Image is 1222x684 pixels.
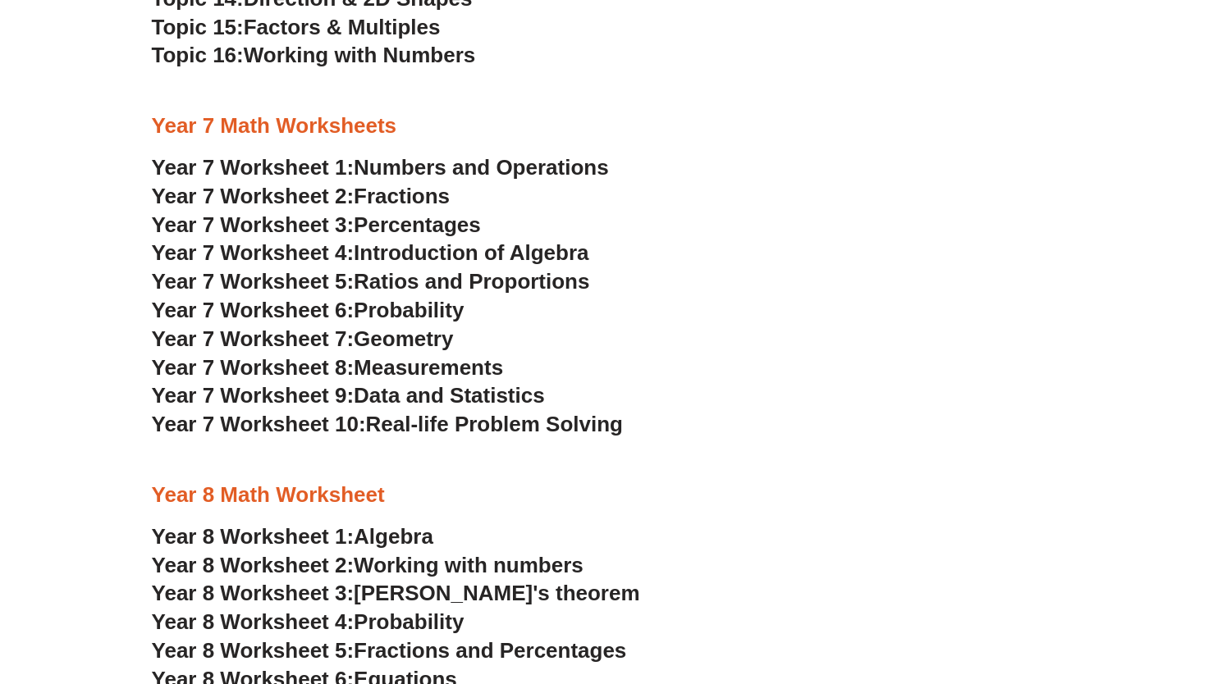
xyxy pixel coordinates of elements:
[244,43,475,67] span: Working with Numbers
[152,524,433,549] a: Year 8 Worksheet 1:Algebra
[354,609,464,634] span: Probability
[354,581,639,605] span: [PERSON_NAME]'s theorem
[152,355,503,380] a: Year 7 Worksheet 8:Measurements
[152,553,355,577] span: Year 8 Worksheet 2:
[152,184,355,208] span: Year 7 Worksheet 2:
[152,269,590,294] a: Year 7 Worksheet 5:Ratios and Proportions
[152,553,584,577] a: Year 8 Worksheet 2:Working with numbers
[152,15,441,39] a: Topic 15:Factors & Multiples
[949,499,1222,684] iframe: Chat Widget
[152,15,244,39] span: Topic 15:
[152,112,1071,140] h3: Year 7 Math Worksheets
[152,609,465,634] a: Year 8 Worksheet 4:Probability
[152,298,465,322] a: Year 7 Worksheet 6:Probability
[354,298,464,322] span: Probability
[152,412,623,436] a: Year 7 Worksheet 10:Real-life Problem Solving
[152,212,355,237] span: Year 7 Worksheet 3:
[152,609,355,634] span: Year 8 Worksheet 4:
[152,155,355,180] span: Year 7 Worksheet 1:
[152,298,355,322] span: Year 7 Worksheet 6:
[152,581,355,605] span: Year 8 Worksheet 3:
[354,269,589,294] span: Ratios and Proportions
[152,155,609,180] a: Year 7 Worksheet 1:Numbers and Operations
[354,638,626,663] span: Fractions and Percentages
[152,326,355,351] span: Year 7 Worksheet 7:
[152,240,355,265] span: Year 7 Worksheet 4:
[152,269,355,294] span: Year 7 Worksheet 5:
[152,240,589,265] a: Year 7 Worksheet 4:Introduction of Algebra
[152,581,640,605] a: Year 8 Worksheet 3:[PERSON_NAME]'s theorem
[354,524,433,549] span: Algebra
[354,326,453,351] span: Geometry
[354,155,608,180] span: Numbers and Operations
[244,15,441,39] span: Factors & Multiples
[365,412,622,436] span: Real-life Problem Solving
[152,383,355,408] span: Year 7 Worksheet 9:
[152,481,1071,509] h3: Year 8 Math Worksheet
[152,383,545,408] a: Year 7 Worksheet 9:Data and Statistics
[152,43,476,67] a: Topic 16:Working with Numbers
[354,240,588,265] span: Introduction of Algebra
[354,383,545,408] span: Data and Statistics
[152,638,627,663] a: Year 8 Worksheet 5:Fractions and Percentages
[152,184,450,208] a: Year 7 Worksheet 2:Fractions
[152,212,481,237] a: Year 7 Worksheet 3:Percentages
[152,524,355,549] span: Year 8 Worksheet 1:
[152,43,244,67] span: Topic 16:
[354,553,584,577] span: Working with numbers
[354,184,450,208] span: Fractions
[152,638,355,663] span: Year 8 Worksheet 5:
[152,326,454,351] a: Year 7 Worksheet 7:Geometry
[152,412,366,436] span: Year 7 Worksheet 10:
[354,212,481,237] span: Percentages
[152,355,355,380] span: Year 7 Worksheet 8:
[354,355,503,380] span: Measurements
